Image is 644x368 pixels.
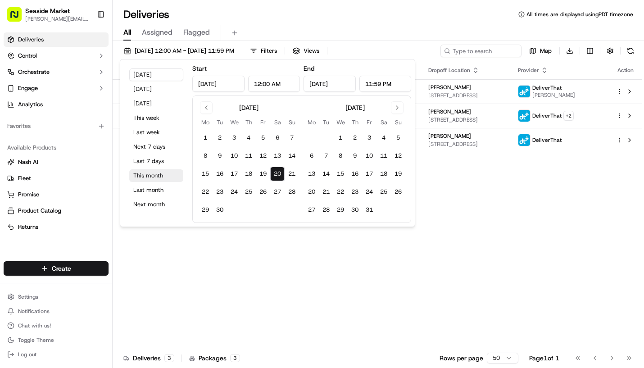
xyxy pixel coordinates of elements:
div: Favorites [4,119,109,133]
button: 13 [304,167,319,181]
button: 1 [198,131,213,145]
div: 3 [164,354,174,362]
span: Engage [18,84,38,92]
span: DeliverThat [532,84,562,91]
p: Rows per page [440,354,483,363]
th: Saturday [270,118,285,127]
button: 29 [333,203,348,217]
button: 2 [213,131,227,145]
button: 2 [348,131,362,145]
a: 💻API Documentation [73,127,148,143]
button: 3 [227,131,241,145]
input: Time [359,76,412,92]
div: Page 1 of 1 [529,354,559,363]
button: Returns [4,220,109,234]
span: [PERSON_NAME] [428,108,471,115]
span: Log out [18,351,36,358]
a: Promise [7,191,105,199]
th: Tuesday [213,118,227,127]
div: Start new chat [31,86,148,95]
span: Deliveries [18,36,44,44]
button: 22 [198,185,213,199]
button: 9 [213,149,227,163]
button: [DATE] 12:00 AM - [DATE] 11:59 PM [120,45,238,57]
button: 29 [198,203,213,217]
button: Create [4,261,109,276]
span: Knowledge Base [18,131,69,140]
button: Toggle Theme [4,334,109,346]
span: Filters [261,47,277,55]
th: Friday [256,118,270,127]
button: Settings [4,291,109,303]
button: [DATE] [129,97,183,110]
button: [DATE] [129,83,183,95]
button: 18 [376,167,391,181]
button: 23 [213,185,227,199]
div: Available Products [4,141,109,155]
button: Start new chat [153,89,164,100]
button: 24 [227,185,241,199]
button: 19 [256,167,270,181]
a: Analytics [4,97,109,112]
a: Powered byPylon [63,152,109,159]
button: 30 [213,203,227,217]
button: Notifications [4,305,109,318]
span: [STREET_ADDRESS] [428,116,503,123]
button: Map [525,45,556,57]
span: Settings [18,293,38,300]
span: Control [18,52,37,60]
button: 31 [362,203,376,217]
button: 11 [241,149,256,163]
button: This week [129,112,183,124]
th: Thursday [348,118,362,127]
button: Log out [4,348,109,361]
button: 14 [319,167,333,181]
span: Analytics [18,100,43,109]
button: 10 [227,149,241,163]
span: Nash AI [18,158,38,166]
span: Notifications [18,308,50,315]
div: 📗 [9,132,16,139]
button: Seaside Market[PERSON_NAME][EMAIL_ADDRESS][DOMAIN_NAME] [4,4,93,25]
span: Views [304,47,319,55]
span: [DATE] 12:00 AM - [DATE] 11:59 PM [135,47,234,55]
span: Pylon [90,153,109,159]
button: Control [4,49,109,63]
button: 6 [304,149,319,163]
button: Go to next month [391,101,404,114]
button: 26 [391,185,405,199]
th: Monday [198,118,213,127]
th: Tuesday [319,118,333,127]
th: Sunday [285,118,299,127]
button: 7 [285,131,299,145]
p: Welcome 👋 [9,36,164,50]
span: API Documentation [85,131,145,140]
th: Wednesday [227,118,241,127]
button: 20 [304,185,319,199]
span: Flagged [183,27,210,38]
button: 3 [362,131,376,145]
th: Saturday [376,118,391,127]
span: DeliverThat [532,136,562,144]
label: End [304,64,314,73]
button: Views [289,45,323,57]
span: Fleet [18,174,31,182]
button: Nash AI [4,155,109,169]
img: profile_deliverthat_partner.png [518,110,530,122]
th: Wednesday [333,118,348,127]
input: Type to search [440,45,522,57]
div: We're available if you need us! [31,95,114,102]
th: Sunday [391,118,405,127]
input: Got a question? Start typing here... [23,58,162,68]
button: 4 [241,131,256,145]
span: Returns [18,223,38,231]
button: 14 [285,149,299,163]
button: 20 [270,167,285,181]
span: [PERSON_NAME] [428,132,471,140]
button: 12 [391,149,405,163]
button: 10 [362,149,376,163]
span: Map [540,47,552,55]
button: Filters [246,45,281,57]
div: [DATE] [239,103,259,112]
span: Orchestrate [18,68,50,76]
